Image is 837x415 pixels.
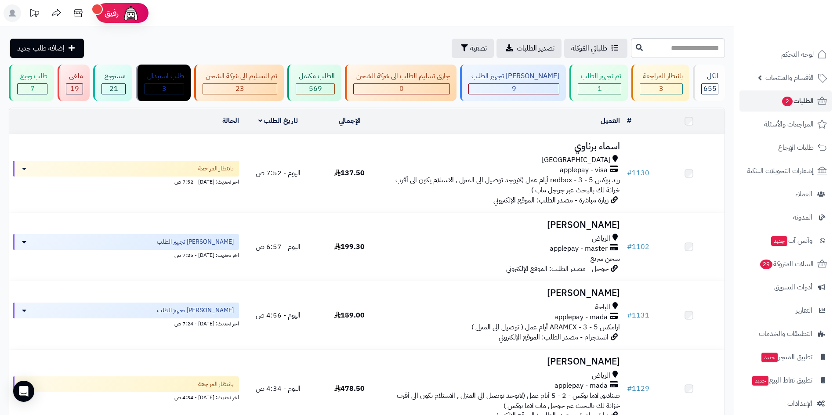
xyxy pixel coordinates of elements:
[458,65,568,101] a: [PERSON_NAME] تجهيز الطلب 9
[777,15,829,33] img: logo-2.png
[334,383,365,394] span: 478.50
[795,188,812,200] span: العملاء
[793,211,812,224] span: المدونة
[134,65,192,101] a: طلب استبدال 3
[542,155,610,165] span: [GEOGRAPHIC_DATA]
[23,4,45,24] a: تحديثات المنصة
[192,65,286,101] a: تم التسليم الى شركة الشحن 23
[659,83,663,94] span: 3
[747,165,814,177] span: إشعارات التحويلات البنكية
[739,370,832,391] a: تطبيق نقاط البيعجديد
[796,304,812,317] span: التقارير
[781,48,814,61] span: لوحة التحكم
[568,65,630,101] a: تم تجهيز الطلب 1
[468,71,559,81] div: [PERSON_NAME] تجهيز الطلب
[13,177,239,186] div: اخر تحديث: [DATE] - 7:52 ص
[691,65,727,101] a: الكل655
[787,397,812,410] span: الإعدادات
[739,90,832,112] a: الطلبات2
[517,43,554,54] span: تصدير الطلبات
[397,390,620,411] span: صناديق لاما بوكس - 2 - 5 أيام عمل (لايوجد توصيل الى المنزل , الاستلام يكون الى أقرب خزانة لك بالب...
[751,374,812,386] span: تطبيق نقاط البيع
[17,71,47,81] div: طلب رجيع
[627,115,631,126] a: #
[627,242,649,252] a: #1102
[598,83,602,94] span: 1
[256,168,301,178] span: اليوم - 7:52 ص
[765,72,814,84] span: الأقسام والمنتجات
[66,71,83,81] div: ملغي
[764,118,814,130] span: المراجعات والأسئلة
[739,207,832,228] a: المدونة
[309,83,322,94] span: 569
[13,250,239,259] div: اخر تحديث: [DATE] - 7:25 ص
[560,165,608,175] span: applepay - visa
[13,318,239,328] div: اخر تحديث: [DATE] - 7:24 ص
[759,328,812,340] span: التطبيقات والخدمات
[334,310,365,321] span: 159.00
[13,381,34,402] div: Open Intercom Messenger
[395,175,620,195] span: ريد بوكس redbox - 3 - 5 أيام عمل (لايوجد توصيل الى المنزل , الاستلام يكون الى أقرب خزانة لك بالبح...
[761,353,778,362] span: جديد
[389,220,620,230] h3: [PERSON_NAME]
[760,259,773,270] span: 29
[781,95,814,107] span: الطلبات
[739,44,832,65] a: لوحة التحكم
[334,242,365,252] span: 199.30
[627,310,649,321] a: #1131
[399,83,404,94] span: 0
[91,65,134,101] a: مسترجع 21
[7,65,56,101] a: طلب رجيع 7
[470,43,487,54] span: تصفية
[66,84,83,94] div: 19
[571,43,607,54] span: طلباتي المُوكلة
[236,83,244,94] span: 23
[591,253,620,264] span: شحن سريع
[578,84,621,94] div: 1
[739,346,832,368] a: تطبيق المتجرجديد
[703,83,717,94] span: 655
[499,332,609,343] span: انستجرام - مصدر الطلب: الموقع الإلكتروني
[334,168,365,178] span: 137.50
[752,376,768,386] span: جديد
[56,65,91,101] a: ملغي 19
[627,383,649,394] a: #1129
[739,300,832,321] a: التقارير
[554,312,608,322] span: applepay - mada
[17,43,65,54] span: إضافة طلب جديد
[256,310,301,321] span: اليوم - 4:56 ص
[10,39,84,58] a: إضافة طلب جديد
[105,8,119,18] span: رفيق
[198,380,234,389] span: بانتظار المراجعة
[578,71,621,81] div: تم تجهيز الطلب
[157,306,234,315] span: [PERSON_NAME] تجهيز الطلب
[761,351,812,363] span: تطبيق المتجر
[122,4,140,22] img: ai-face.png
[774,281,812,293] span: أدوات التسويق
[496,39,562,58] a: تصدير الطلبات
[739,114,832,135] a: المراجعات والأسئلة
[554,381,608,391] span: applepay - mada
[102,84,125,94] div: 21
[592,234,610,244] span: الرياض
[109,83,118,94] span: 21
[630,65,691,101] a: بانتظار المراجعة 3
[144,71,184,81] div: طلب استبدال
[739,323,832,344] a: التطبيقات والخدمات
[469,84,559,94] div: 9
[739,393,832,414] a: الإعدادات
[640,71,683,81] div: بانتظار المراجعة
[471,322,620,332] span: ارامكس ARAMEX - 3 - 5 أيام عمل ( توصيل الى المنزل )
[30,83,35,94] span: 7
[354,84,449,94] div: 0
[343,65,458,101] a: جاري تسليم الطلب الى شركة الشحن 0
[759,258,814,270] span: السلات المتروكة
[782,96,793,107] span: 2
[286,65,343,101] a: الطلب مكتمل 569
[739,230,832,251] a: وآتس آبجديد
[13,392,239,401] div: اخر تحديث: [DATE] - 4:34 ص
[256,242,301,252] span: اليوم - 6:57 ص
[203,71,277,81] div: تم التسليم الى شركة الشحن
[296,71,335,81] div: الطلب مكتمل
[18,84,47,94] div: 7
